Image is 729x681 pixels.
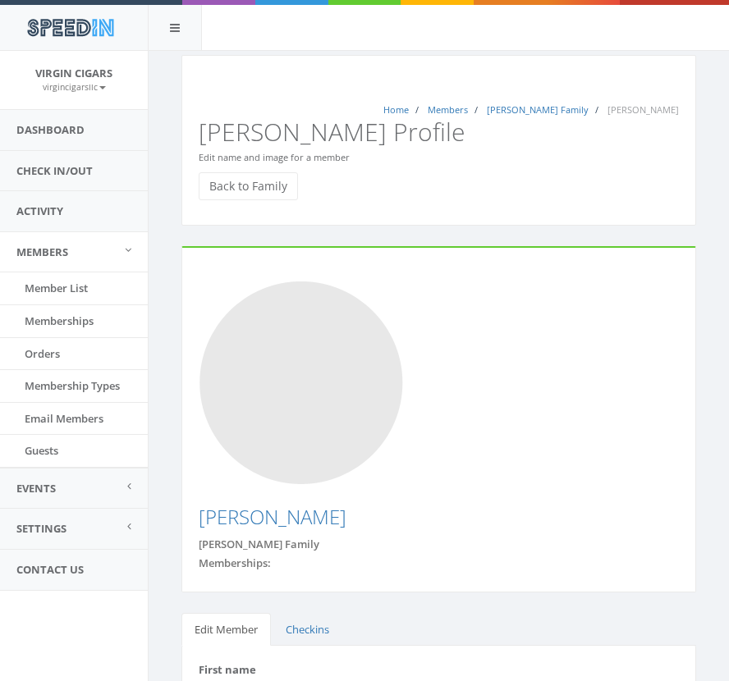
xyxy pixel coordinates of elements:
small: Edit name and image for a member [199,151,350,163]
a: [PERSON_NAME] [199,503,346,530]
a: Checkins [273,613,342,647]
a: Members [428,103,468,116]
a: Edit Member [181,613,271,647]
img: Photo [199,281,404,486]
a: Back to Family [199,172,298,200]
span: Virgin Cigars [35,66,112,80]
div: Memberships: [199,555,679,571]
span: Settings [16,521,66,536]
span: Events [16,481,56,496]
span: Members [16,245,68,259]
small: virgincigarsllc [43,81,106,93]
a: virgincigarsllc [43,79,106,94]
a: Home [383,103,409,116]
label: First name [199,662,256,678]
a: [PERSON_NAME] Family [487,103,589,116]
div: [PERSON_NAME] Family [199,537,679,552]
span: Contact Us [16,562,84,577]
img: speedin_logo.png [19,12,121,43]
h2: [PERSON_NAME] Profile [199,72,679,145]
span: [PERSON_NAME] [607,103,679,116]
span: Email Members [25,411,103,426]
